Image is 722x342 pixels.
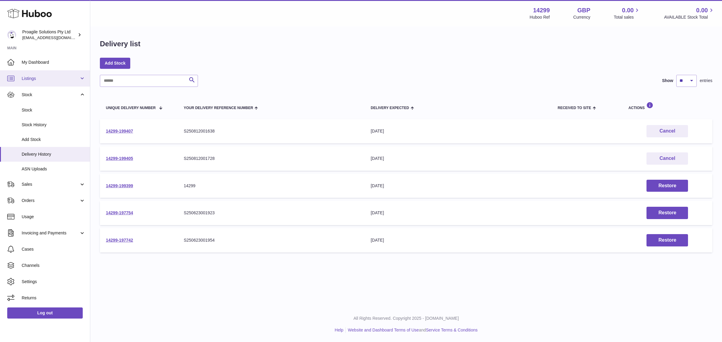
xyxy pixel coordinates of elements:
[533,6,550,14] strong: 14299
[22,166,85,172] span: ASN Uploads
[22,279,85,285] span: Settings
[614,14,640,20] span: Total sales
[22,76,79,81] span: Listings
[22,151,85,157] span: Delivery History
[664,6,715,20] a: 0.00 AVAILABLE Stock Total
[371,210,546,216] div: [DATE]
[646,152,688,165] button: Cancel
[371,156,546,161] div: [DATE]
[184,210,359,216] div: S250623001923
[573,14,591,20] div: Currency
[646,125,688,137] button: Cancel
[348,328,419,332] a: Website and Dashboard Terms of Use
[184,106,253,110] span: Your Delivery Reference Number
[7,30,16,39] img: internalAdmin-14299@internal.huboo.com
[106,129,133,133] a: 14299-199407
[106,106,156,110] span: Unique Delivery Number
[184,237,359,243] div: S250623001954
[628,102,706,110] div: Actions
[371,237,546,243] div: [DATE]
[426,328,478,332] a: Service Terms & Conditions
[22,263,85,268] span: Channels
[614,6,640,20] a: 0.00 Total sales
[696,6,708,14] span: 0.00
[646,207,688,219] button: Restore
[346,327,477,333] li: and
[106,183,133,188] a: 14299-199399
[100,39,140,49] h1: Delivery list
[106,238,133,243] a: 14299-197742
[22,295,85,301] span: Returns
[22,137,85,142] span: Add Stock
[371,183,546,189] div: [DATE]
[22,198,79,203] span: Orders
[22,214,85,220] span: Usage
[22,60,85,65] span: My Dashboard
[22,107,85,113] span: Stock
[530,14,550,20] div: Huboo Ref
[662,78,673,84] label: Show
[22,92,79,98] span: Stock
[22,122,85,128] span: Stock History
[646,234,688,246] button: Restore
[106,210,133,215] a: 14299-197754
[646,180,688,192] button: Restore
[22,246,85,252] span: Cases
[577,6,590,14] strong: GBP
[335,328,344,332] a: Help
[22,230,79,236] span: Invoicing and Payments
[558,106,591,110] span: Received to Site
[7,307,83,318] a: Log out
[184,128,359,134] div: S250812001638
[664,14,715,20] span: AVAILABLE Stock Total
[22,182,79,187] span: Sales
[184,156,359,161] div: S250812001728
[95,316,717,321] p: All Rights Reserved. Copyright 2025 - [DOMAIN_NAME]
[184,183,359,189] div: 14299
[22,29,76,41] div: Proagile Solutions Pty Ltd
[622,6,634,14] span: 0.00
[371,128,546,134] div: [DATE]
[700,78,712,84] span: entries
[100,58,130,69] a: Add Stock
[22,35,88,40] span: [EMAIL_ADDRESS][DOMAIN_NAME]
[371,106,409,110] span: Delivery Expected
[106,156,133,161] a: 14299-199405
